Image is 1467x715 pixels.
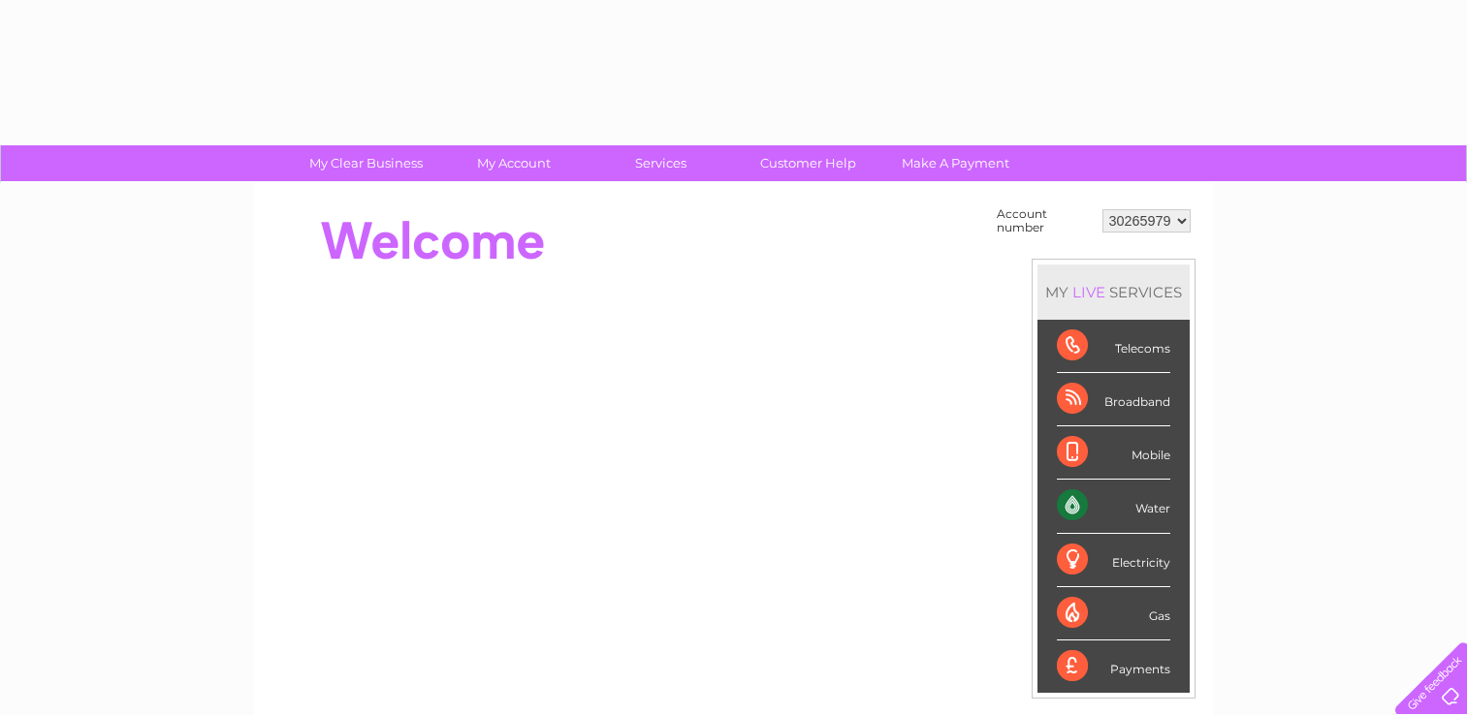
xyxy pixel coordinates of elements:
[992,202,1098,239] td: Account number
[1057,373,1170,426] div: Broadband
[581,145,741,181] a: Services
[1057,480,1170,533] div: Water
[876,145,1036,181] a: Make A Payment
[1037,264,1190,320] div: MY SERVICES
[286,145,446,181] a: My Clear Business
[433,145,593,181] a: My Account
[1057,640,1170,693] div: Payments
[1057,426,1170,480] div: Mobile
[1057,320,1170,373] div: Telecoms
[728,145,888,181] a: Customer Help
[1068,283,1109,301] div: LIVE
[1057,534,1170,587] div: Electricity
[1057,587,1170,640] div: Gas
